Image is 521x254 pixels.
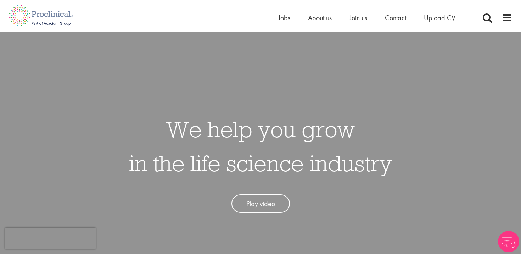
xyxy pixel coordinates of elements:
[424,13,455,22] a: Upload CV
[498,231,519,252] img: Chatbot
[349,13,367,22] a: Join us
[308,13,332,22] a: About us
[385,13,406,22] a: Contact
[129,112,392,180] h1: We help you grow in the life science industry
[278,13,290,22] a: Jobs
[231,194,290,213] a: Play video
